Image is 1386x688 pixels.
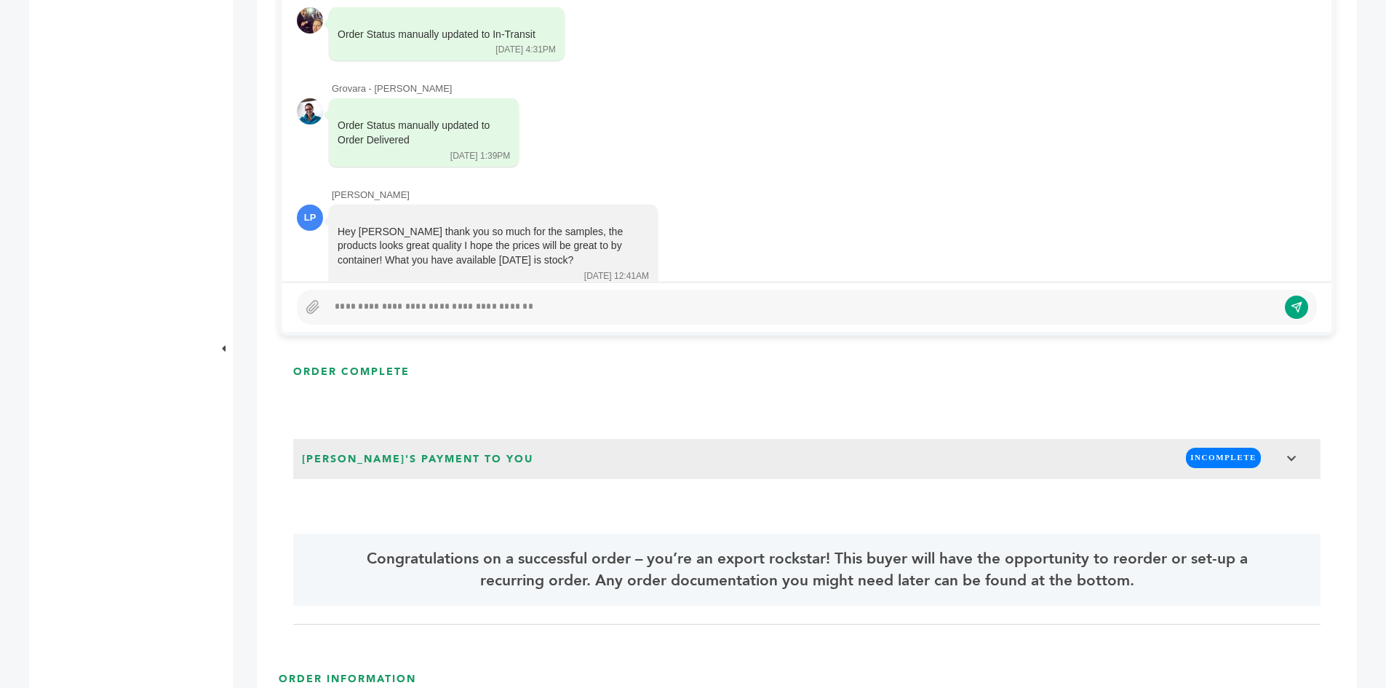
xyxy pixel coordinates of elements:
div: LP [297,205,323,231]
div: [PERSON_NAME] [332,189,1317,202]
div: Order Status manually updated to Order Delivered [338,119,490,147]
div: Hey [PERSON_NAME] thank you so much for the samples, the products looks great quality I hope the ... [338,225,629,268]
div: Grovara - [PERSON_NAME] [332,82,1317,95]
div: [DATE] 1:39PM [450,150,510,162]
span: [PERSON_NAME]'s Payment to You [298,448,538,471]
span: INCOMPLETE [1186,448,1261,467]
div: [DATE] 4:31PM [495,44,555,56]
div: [DATE] 12:41AM [584,270,649,282]
div: Order Status manually updated to In-Transit [338,28,535,42]
h3: ORDER COMPLETE [293,365,410,379]
span: Congratulations on a successful order – you’re an export rockstar! This buyer will have the oppor... [334,548,1279,590]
